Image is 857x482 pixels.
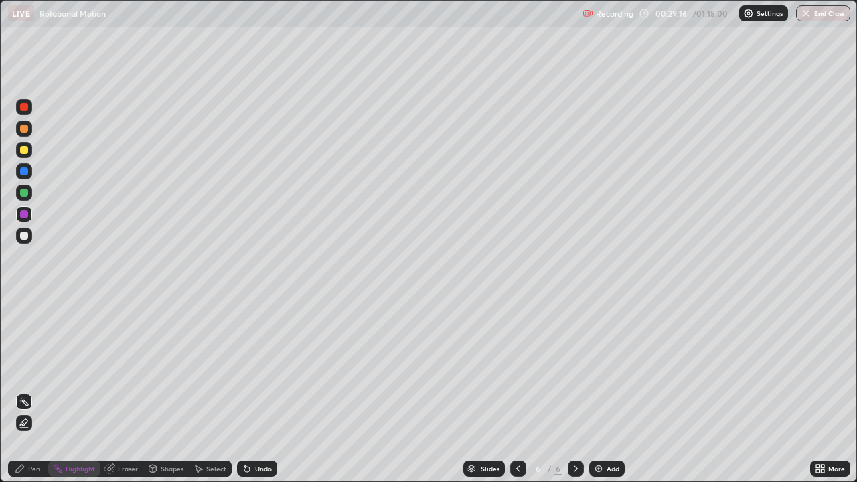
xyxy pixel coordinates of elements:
div: Add [607,465,619,472]
div: 6 [554,463,562,475]
div: More [828,465,845,472]
div: Select [206,465,226,472]
div: 6 [532,465,545,473]
img: end-class-cross [801,8,811,19]
div: Eraser [118,465,138,472]
p: Settings [757,10,783,17]
div: Shapes [161,465,183,472]
div: / [548,465,552,473]
img: class-settings-icons [743,8,754,19]
div: Undo [255,465,272,472]
p: Rotational Motion [40,8,106,19]
img: add-slide-button [593,463,604,474]
div: Slides [481,465,499,472]
div: Highlight [66,465,95,472]
button: End Class [796,5,850,21]
div: Pen [28,465,40,472]
img: recording.375f2c34.svg [582,8,593,19]
p: Recording [596,9,633,19]
p: LIVE [12,8,30,19]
